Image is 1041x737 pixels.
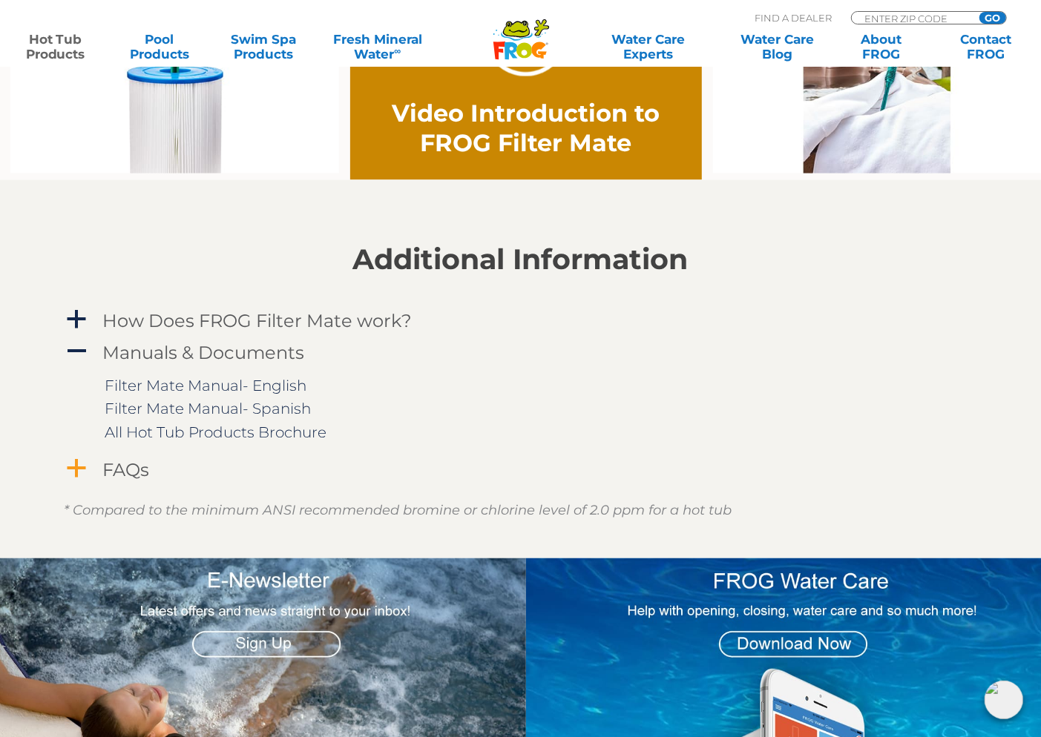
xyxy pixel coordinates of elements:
[65,339,977,366] a: A Manuals & Documents
[105,377,307,394] a: Filter Mate Manual- English
[66,308,88,331] span: a
[755,11,832,24] p: Find A Dealer
[66,340,88,363] span: A
[105,400,312,418] a: Filter Mate Manual- Spanish
[65,307,977,334] a: a How Does FROG Filter Mate work?
[582,32,714,62] a: Water CareExperts
[394,45,401,56] sup: ∞
[841,32,922,62] a: AboutFROG
[65,503,732,519] em: * Compared to the minimum ANSI recommended bromine or chlorine level of 2.0 ppm for a hot tub
[15,32,96,62] a: Hot TubProducts
[979,12,1006,24] input: GO
[103,311,413,331] h4: How Does FROG Filter Mate work?
[863,12,963,24] input: Zip Code Form
[65,243,977,276] h2: Additional Information
[386,99,667,158] h2: Video Introduction to FROG Filter Mate
[103,343,305,363] h4: Manuals & Documents
[223,32,303,62] a: Swim SpaProducts
[327,32,428,62] a: Fresh MineralWater∞
[66,458,88,480] span: a
[105,424,327,442] a: All Hot Tub Products Brochure
[945,32,1026,62] a: ContactFROG
[103,460,150,480] h4: FAQs
[119,32,200,62] a: PoolProducts
[65,457,977,484] a: a FAQs
[738,32,818,62] a: Water CareBlog
[985,681,1023,719] img: openIcon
